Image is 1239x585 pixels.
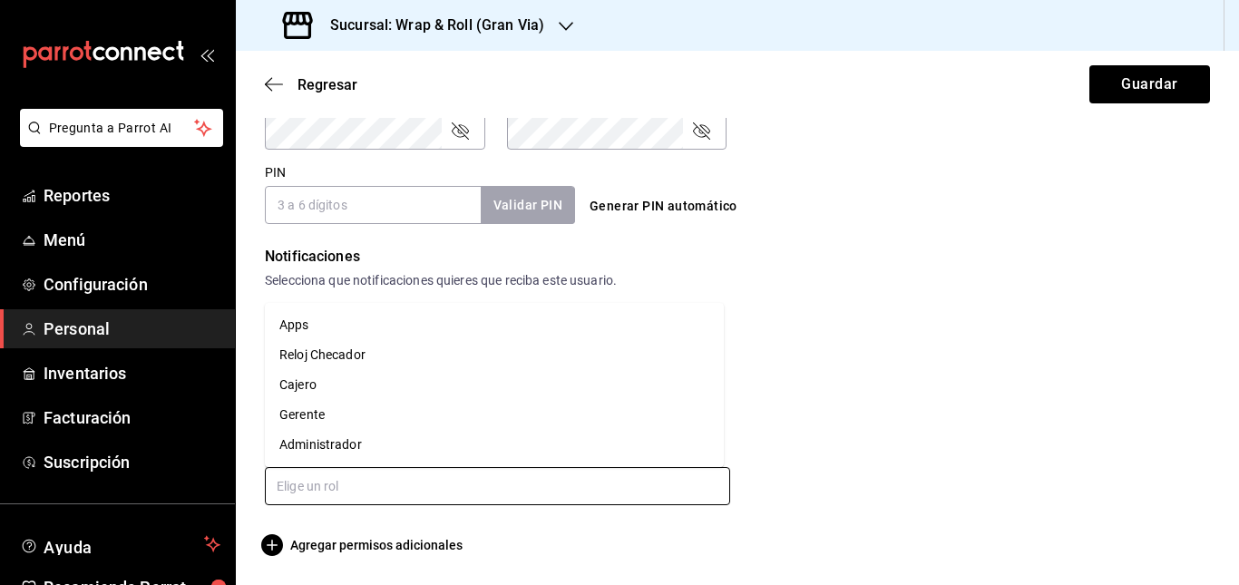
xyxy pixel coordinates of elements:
[265,370,724,400] li: Cajero
[265,246,1210,268] div: Notificaciones
[265,428,1210,453] div: Roles
[265,534,463,556] button: Agregar permisos adicionales
[44,228,220,252] span: Menú
[13,132,223,151] a: Pregunta a Parrot AI
[265,430,724,460] li: Administrador
[265,76,357,93] button: Regresar
[265,166,286,179] label: PIN
[690,120,712,141] button: passwordField
[298,76,357,93] span: Regresar
[1089,65,1210,103] button: Guardar
[200,47,214,62] button: open_drawer_menu
[265,400,724,430] li: Gerente
[449,120,471,141] button: passwordField
[44,272,220,297] span: Configuración
[265,186,481,224] input: 3 a 6 dígitos
[44,405,220,430] span: Facturación
[44,361,220,385] span: Inventarios
[20,109,223,147] button: Pregunta a Parrot AI
[44,317,220,341] span: Personal
[265,310,724,340] li: Apps
[316,15,544,36] h3: Sucursal: Wrap & Roll (Gran Via)
[265,271,1210,290] div: Selecciona que notificaciones quieres que reciba este usuario.
[44,450,220,474] span: Suscripción
[582,190,745,223] button: Generar PIN automático
[49,119,195,138] span: Pregunta a Parrot AI
[265,467,730,505] input: Elige un rol
[265,340,724,370] li: Reloj Checador
[44,183,220,208] span: Reportes
[44,533,197,555] span: Ayuda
